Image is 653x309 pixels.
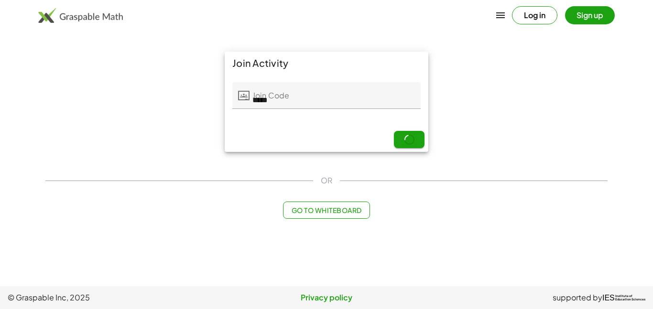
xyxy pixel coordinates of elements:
[602,293,615,302] span: IES
[321,175,332,186] span: OR
[8,292,220,303] span: © Graspable Inc, 2025
[220,292,433,303] a: Privacy policy
[602,292,645,303] a: IESInstitute ofEducation Sciences
[225,52,428,75] div: Join Activity
[291,206,361,214] span: Go to Whiteboard
[565,6,615,24] button: Sign up
[512,6,557,24] button: Log in
[615,295,645,301] span: Institute of Education Sciences
[283,202,370,219] button: Go to Whiteboard
[553,292,602,303] span: supported by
